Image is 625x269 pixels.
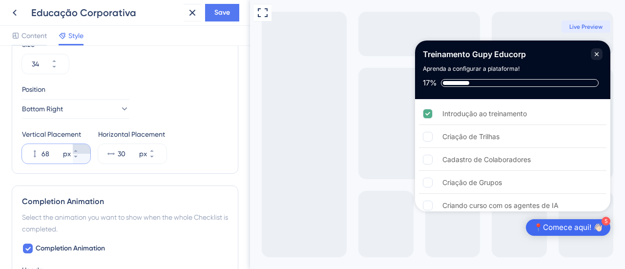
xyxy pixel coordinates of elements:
div: Position [22,83,129,95]
div: Cadastro de Colaboradores is incomplete. [169,149,356,171]
div: Introdução ao treinamento [192,108,277,120]
div: px [63,148,71,160]
div: Educação Corporativa [31,6,180,20]
span: Style [68,30,83,41]
div: px [139,148,147,160]
div: Aprenda a configurar a plataforma! [173,64,270,74]
div: Horizontal Placement [98,128,167,140]
div: 📍Comece aqui! 👋🏻 [284,223,353,232]
button: Save [205,4,239,21]
button: px [73,144,90,154]
input: px [118,148,137,160]
div: Select the animation you want to show when the whole Checklist is completed. [22,211,228,235]
button: px [149,144,167,154]
div: Criação de Grupos [192,177,252,188]
div: Criação de Trilhas [192,131,250,143]
span: Live Preview [319,23,353,31]
span: Save [214,7,230,19]
div: Checklist Container [165,41,360,211]
div: Criação de Trilhas is incomplete. [169,126,356,148]
div: Checklist items [165,99,360,212]
div: Cadastro de Colaboradores [192,154,281,166]
div: Vertical Placement [22,128,90,140]
span: Completion Animation [36,243,105,254]
div: Criando curso com os agentes de IA is incomplete. [169,195,356,217]
div: 5 [352,217,360,226]
div: Completion Animation [22,196,228,207]
button: px [73,154,90,164]
div: 17% [173,79,187,87]
div: Open 📍Comece aqui! 👋🏻 checklist, remaining modules: 5 [276,219,360,236]
div: Introdução ao treinamento is complete. [169,103,356,125]
input: px [42,148,61,160]
div: Treinamento Gupy Educorp [173,48,276,60]
div: Checklist progress: 17% [173,79,353,87]
button: Bottom Right [22,99,129,119]
span: Bottom Right [22,103,63,115]
div: Close Checklist [341,48,353,60]
div: Criando curso com os agentes de IA [192,200,309,211]
button: px [149,154,167,164]
div: Criação de Grupos is incomplete. [169,172,356,194]
span: Content [21,30,47,41]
